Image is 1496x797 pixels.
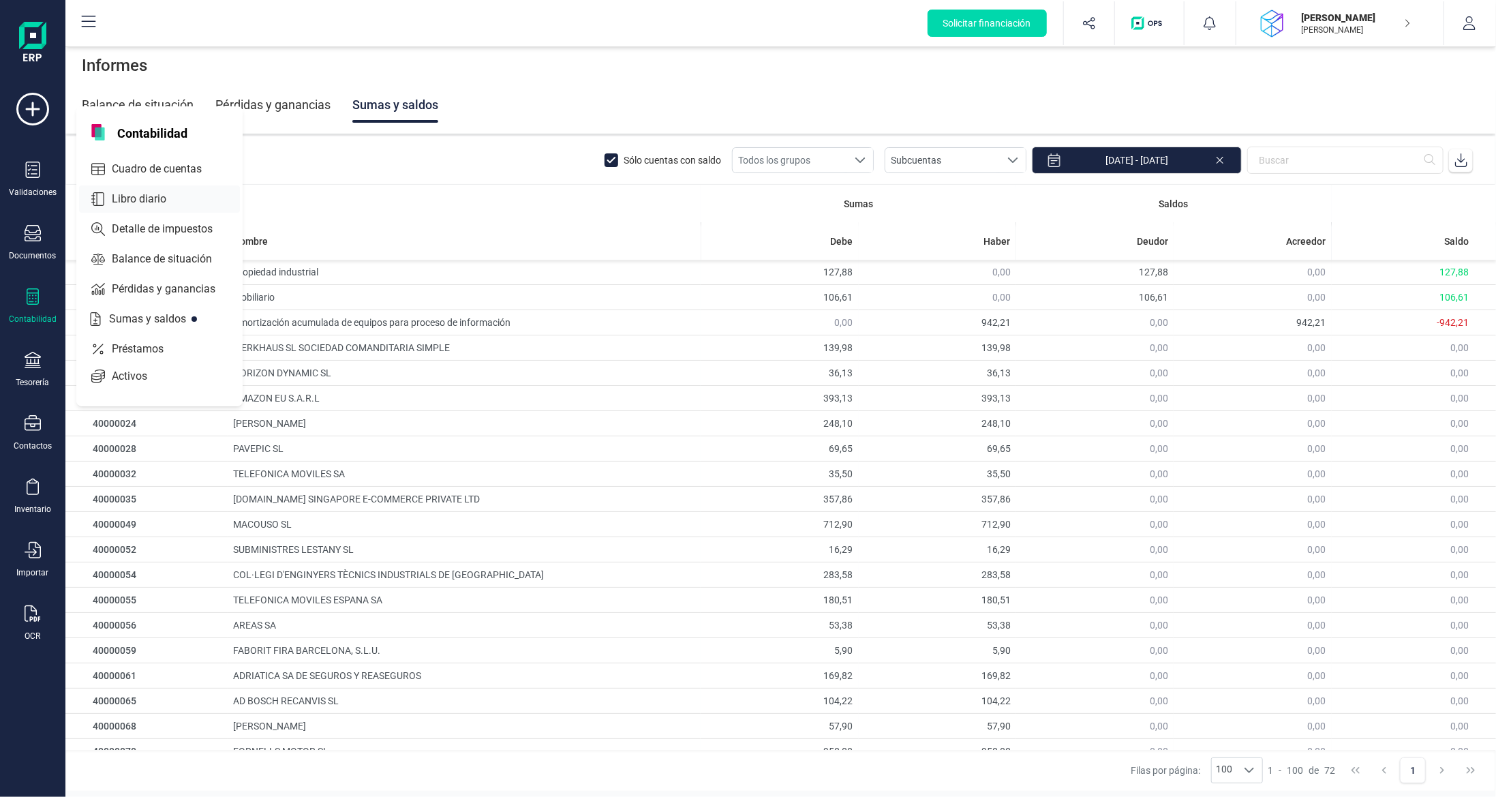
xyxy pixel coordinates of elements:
[65,562,228,588] td: 40000054
[981,569,1011,580] span: 283,58
[1150,544,1168,555] span: 0,00
[10,250,57,261] div: Documentos
[1268,764,1274,777] span: 1
[1308,367,1326,378] span: 0,00
[981,494,1011,505] span: 357,86
[1308,670,1326,681] span: 0,00
[1337,316,1469,329] div: -942,21
[1337,341,1469,355] div: 0,00
[1337,517,1469,531] div: 0,00
[19,22,46,65] img: Logo Finanedi
[1139,267,1168,277] span: 127,88
[228,260,701,285] td: Propiedad industrial
[1444,235,1469,248] span: Saldo
[1337,669,1469,682] div: 0,00
[82,87,194,123] div: Balance de situación
[987,367,1011,378] span: 36,13
[65,613,228,638] td: 40000056
[1308,746,1326,757] span: 0,00
[824,519,853,530] span: 712,90
[65,411,228,436] td: 40000024
[987,544,1011,555] span: 16,29
[1308,468,1326,479] span: 0,00
[228,335,701,361] td: WERKHAUS SL SOCIEDAD COMANDITARIA SIMPLE
[1337,290,1469,304] div: 106,61
[16,377,50,388] div: Tesorería
[65,462,228,487] td: 40000032
[1137,235,1168,248] span: Deudor
[1337,391,1469,405] div: 0,00
[1308,342,1326,353] span: 0,00
[106,221,237,237] span: Detalle de impuestos
[824,746,853,757] span: 950,00
[1131,16,1167,30] img: Logo de OPS
[1337,593,1469,607] div: 0,00
[1308,569,1326,580] span: 0,00
[981,418,1011,429] span: 248,10
[981,393,1011,404] span: 393,13
[1337,543,1469,556] div: 0,00
[65,487,228,512] td: 40000035
[1371,757,1397,783] button: Previous Page
[106,161,226,177] span: Cuadro de cuentas
[228,411,701,436] td: [PERSON_NAME]
[1337,618,1469,632] div: 0,00
[228,537,701,562] td: SUBMINISTRES LESTANY SL
[65,285,228,310] td: 21600000
[824,595,853,605] span: 180,51
[104,311,211,327] span: Sumas y saldos
[1308,620,1326,631] span: 0,00
[1308,519,1326,530] span: 0,00
[829,468,853,479] span: 35,50
[829,367,853,378] span: 36,13
[1337,417,1469,430] div: 0,00
[844,197,873,211] span: Sumas
[1302,25,1411,35] p: [PERSON_NAME]
[824,695,853,706] span: 104,22
[835,317,853,328] span: 0,00
[215,87,331,123] div: Pérdidas y ganancias
[65,512,228,537] td: 40000049
[106,341,188,357] span: Préstamos
[109,124,196,140] span: Contabilidad
[824,418,853,429] span: 248,10
[228,588,701,613] td: TELEFONICA MOVILES ESPANA SA
[992,645,1011,656] span: 5,90
[824,267,853,277] span: 127,88
[17,567,49,578] div: Importar
[983,235,1010,248] span: Haber
[981,519,1011,530] span: 712,90
[65,537,228,562] td: 40000052
[987,620,1011,631] span: 53,38
[1150,620,1168,631] span: 0,00
[1308,721,1326,732] span: 0,00
[1337,265,1469,279] div: 127,88
[1150,595,1168,605] span: 0,00
[987,443,1011,454] span: 69,65
[1308,267,1326,277] span: 0,00
[824,670,853,681] span: 169,82
[1150,367,1168,378] span: 0,00
[1150,317,1168,328] span: 0,00
[1308,645,1326,656] span: 0,00
[1337,568,1469,582] div: 0,00
[1308,393,1326,404] span: 0,00
[981,595,1011,605] span: 180,51
[9,187,57,198] div: Validaciones
[228,714,701,739] td: [PERSON_NAME]
[1150,393,1168,404] span: 0,00
[829,443,853,454] span: 69,65
[25,631,41,642] div: OCR
[987,721,1011,732] span: 57,90
[1308,494,1326,505] span: 0,00
[1150,569,1168,580] span: 0,00
[65,44,1496,87] div: Informes
[981,342,1011,353] span: 139,98
[352,87,438,123] div: Sumas y saldos
[1337,467,1469,481] div: 0,00
[1337,694,1469,708] div: 0,00
[1302,11,1411,25] p: [PERSON_NAME]
[106,191,191,207] span: Libro diario
[943,16,1031,30] span: Solicitar financiación
[824,494,853,505] span: 357,86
